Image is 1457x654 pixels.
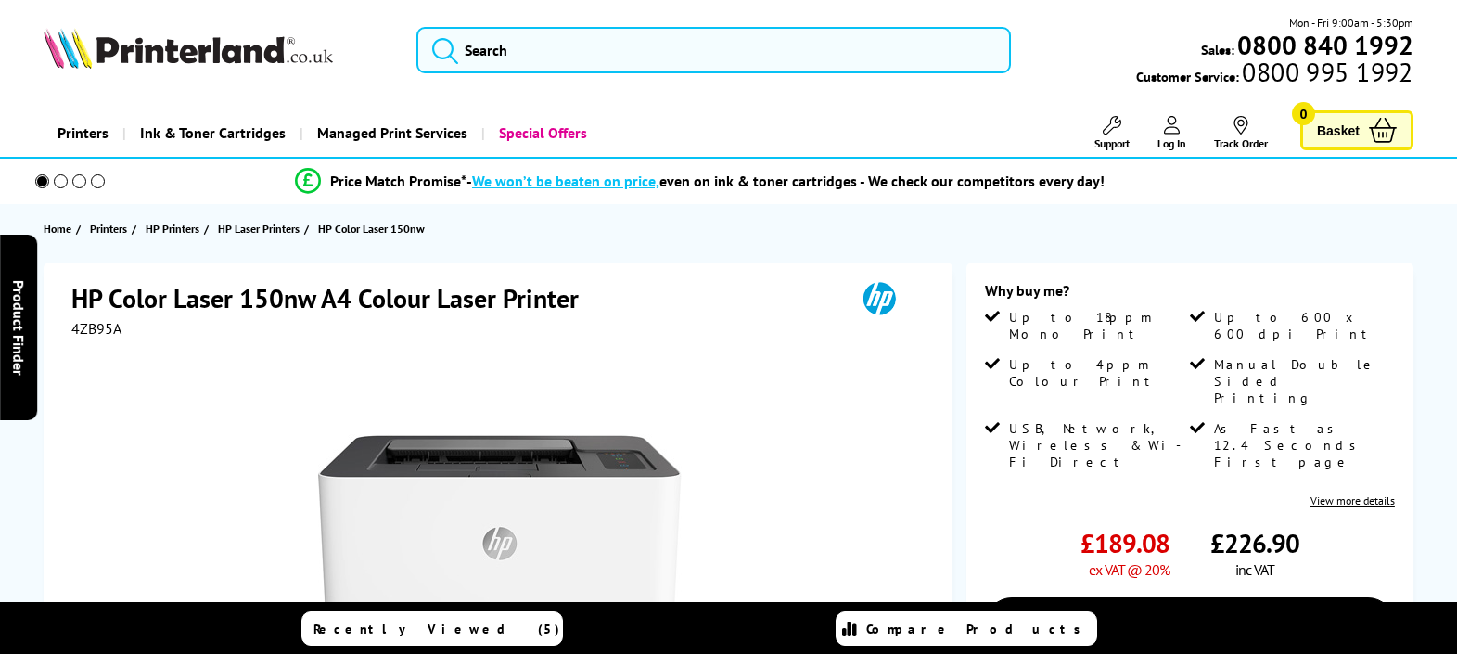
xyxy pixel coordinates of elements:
[122,109,300,157] a: Ink & Toner Cartridges
[9,279,28,375] span: Product Finder
[481,109,601,157] a: Special Offers
[1080,526,1169,560] span: £189.08
[1292,102,1315,125] span: 0
[300,109,481,157] a: Managed Print Services
[1214,116,1268,150] a: Track Order
[472,172,659,190] span: We won’t be beaten on price,
[313,621,560,637] span: Recently Viewed (5)
[1094,136,1130,150] span: Support
[1235,560,1274,579] span: inc VAT
[318,219,429,238] a: HP Color Laser 150nw
[9,165,1390,198] li: modal_Promise
[1009,420,1186,470] span: USB, Network, Wireless & Wi-Fi Direct
[985,597,1395,651] a: Add to Basket
[1300,110,1413,150] a: Basket 0
[1214,309,1391,342] span: Up to 600 x 600 dpi Print
[1239,63,1412,81] span: 0800 995 1992
[90,219,127,238] span: Printers
[985,281,1395,309] div: Why buy me?
[44,28,333,69] img: Printerland Logo
[1237,28,1413,62] b: 0800 840 1992
[44,219,76,238] a: Home
[1210,526,1299,560] span: £226.90
[1289,14,1413,32] span: Mon - Fri 9:00am - 5:30pm
[44,109,122,157] a: Printers
[218,219,304,238] a: HP Laser Printers
[146,219,199,238] span: HP Printers
[71,281,597,315] h1: HP Color Laser 150nw A4 Colour Laser Printer
[90,219,132,238] a: Printers
[1009,356,1186,390] span: Up to 4ppm Colour Print
[416,27,1011,73] input: Search
[301,611,563,646] a: Recently Viewed (5)
[146,219,204,238] a: HP Printers
[71,319,121,338] span: 4ZB95A
[866,621,1091,637] span: Compare Products
[44,28,392,72] a: Printerland Logo
[1317,118,1360,143] span: Basket
[330,172,466,190] span: Price Match Promise*
[318,219,425,238] span: HP Color Laser 150nw
[1310,494,1395,507] a: View more details
[837,281,922,315] img: HP
[466,172,1105,190] div: - even on ink & toner cartridges - We check our competitors every day!
[44,219,71,238] span: Home
[1157,116,1186,150] a: Log In
[1234,36,1413,54] a: 0800 840 1992
[1089,560,1169,579] span: ex VAT @ 20%
[1201,41,1234,58] span: Sales:
[1136,63,1412,85] span: Customer Service:
[1094,116,1130,150] a: Support
[140,109,286,157] span: Ink & Toner Cartridges
[1214,356,1391,406] span: Manual Double Sided Printing
[836,611,1097,646] a: Compare Products
[1157,136,1186,150] span: Log In
[218,219,300,238] span: HP Laser Printers
[1009,309,1186,342] span: Up to 18ppm Mono Print
[1214,420,1391,470] span: As Fast as 12.4 Seconds First page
